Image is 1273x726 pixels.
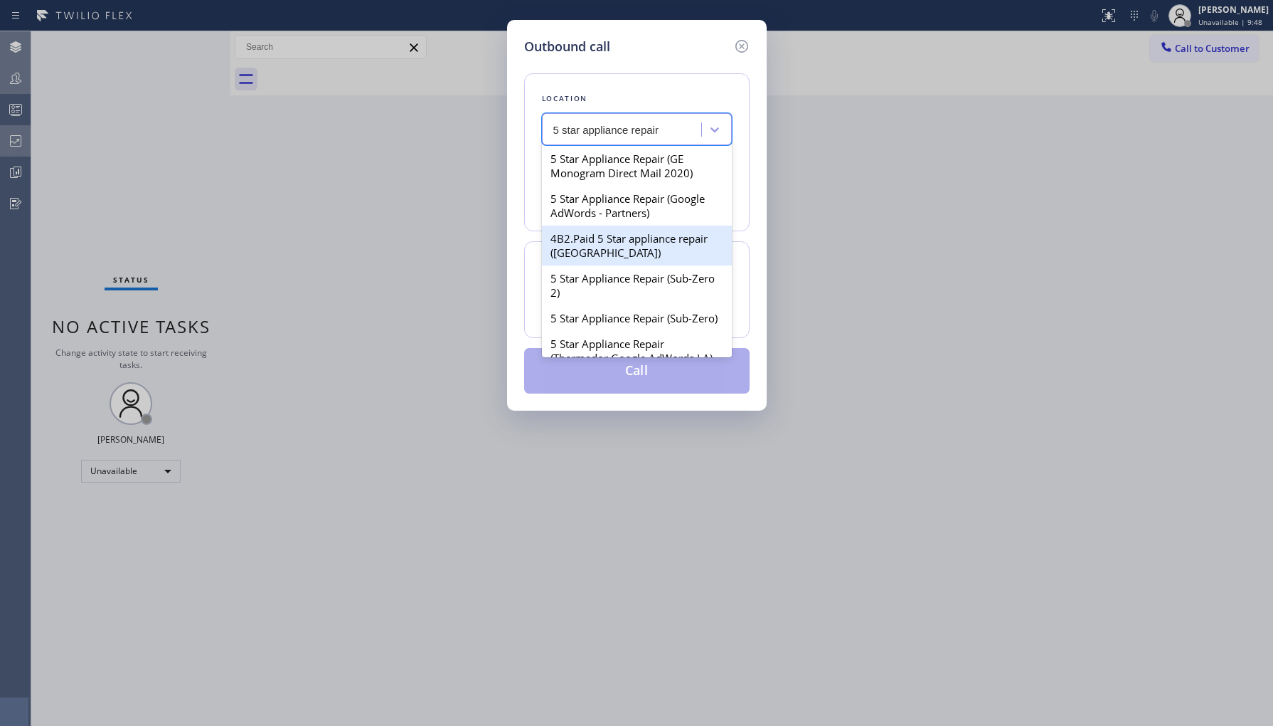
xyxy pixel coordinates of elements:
div: 5 Star Appliance Repair (GE Monogram Direct Mail 2020) [542,146,732,186]
div: 4B2.Paid 5 Star appliance repair ([GEOGRAPHIC_DATA]) [542,226,732,265]
h5: Outbound call [524,37,610,56]
div: 5 Star Appliance Repair (Thermador Google AdWords LA) [542,331,732,371]
div: Location [542,91,732,106]
div: 5 Star Appliance Repair (Sub-Zero) [542,305,732,331]
button: Call [524,348,750,394]
div: 5 Star Appliance Repair (Google AdWords - Partners) [542,186,732,226]
div: 5 Star Appliance Repair (Sub-Zero 2) [542,265,732,305]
